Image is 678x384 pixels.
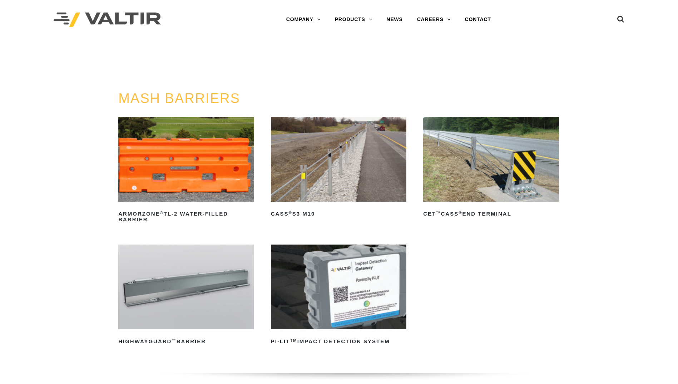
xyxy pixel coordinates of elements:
sup: ® [288,211,292,215]
a: CONTACT [458,13,498,27]
a: ArmorZone®TL-2 Water-Filled Barrier [118,117,254,225]
a: NEWS [380,13,410,27]
h2: ArmorZone TL-2 Water-Filled Barrier [118,208,254,225]
a: CET™CASS®End Terminal [423,117,559,220]
sup: ® [459,211,462,215]
a: CASS®S3 M10 [271,117,407,220]
sup: ® [160,211,163,215]
h2: CET CASS End Terminal [423,208,559,220]
img: Valtir [54,13,161,27]
sup: ™ [436,211,441,215]
sup: TM [290,338,297,343]
a: PI-LITTMImpact Detection System [271,245,407,347]
a: MASH BARRIERS [118,91,240,106]
sup: ™ [172,338,176,343]
a: CAREERS [410,13,458,27]
h2: CASS S3 M10 [271,208,407,220]
a: PRODUCTS [328,13,380,27]
a: HighwayGuard™Barrier [118,245,254,347]
h2: HighwayGuard Barrier [118,336,254,347]
h2: PI-LIT Impact Detection System [271,336,407,347]
a: COMPANY [279,13,328,27]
